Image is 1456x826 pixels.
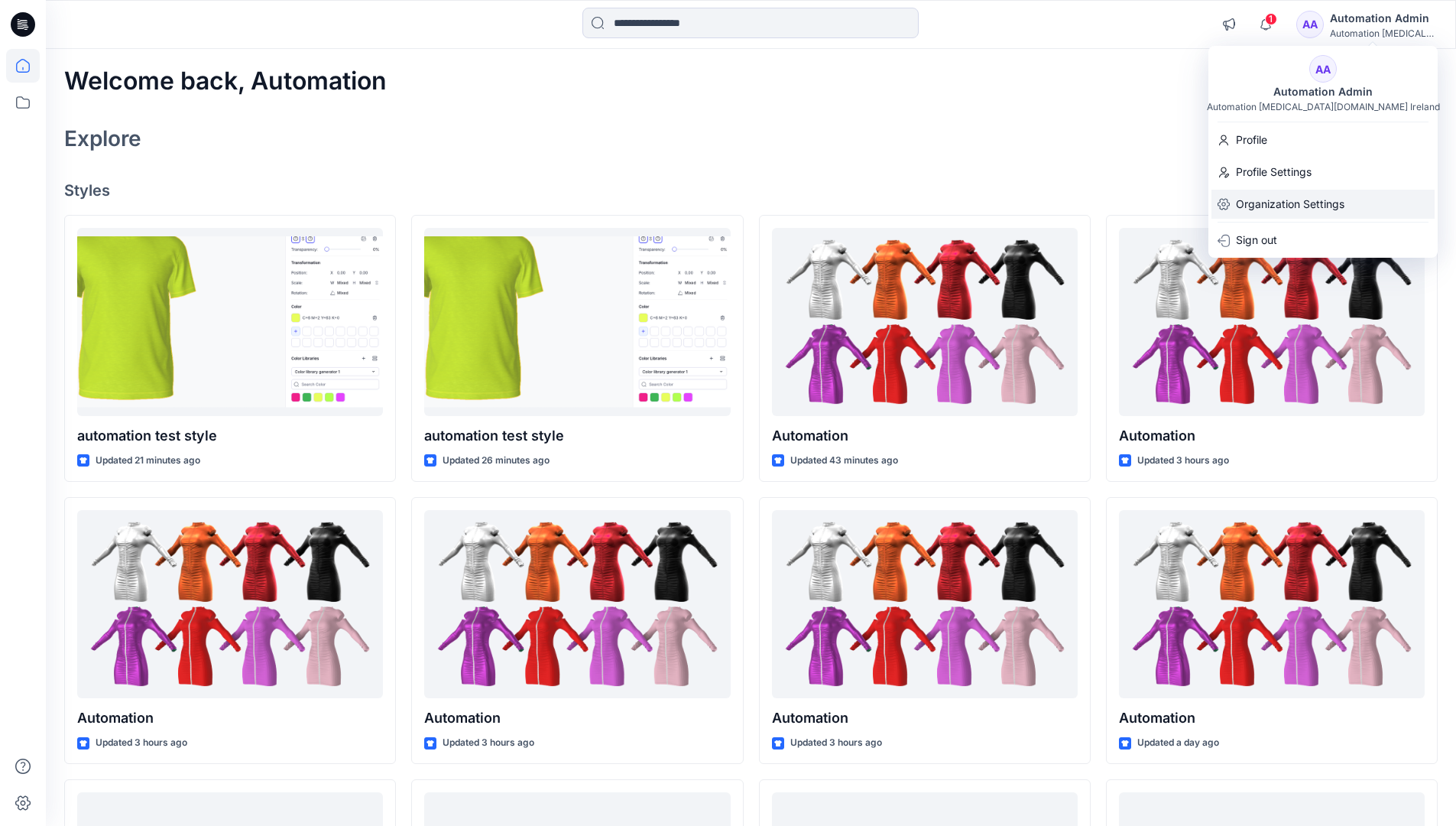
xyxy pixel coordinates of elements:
[1137,453,1229,469] p: Updated 3 hours ago
[1119,510,1425,699] a: Automation
[96,735,187,751] p: Updated 3 hours ago
[772,228,1078,417] a: Automation
[443,453,550,469] p: Updated 26 minutes ago
[1119,425,1425,447] p: Automation
[1330,28,1437,39] div: Automation [MEDICAL_DATA]...
[1137,735,1219,751] p: Updated a day ago
[96,453,200,469] p: Updated 21 minutes ago
[77,425,383,447] p: automation test style
[64,181,1438,200] h4: Styles
[1236,158,1312,187] p: Profile Settings
[1330,9,1437,28] div: Automation Admin
[443,735,534,751] p: Updated 3 hours ago
[77,510,383,699] a: Automation
[64,126,141,151] h2: Explore
[1309,55,1337,83] div: AA
[1265,13,1277,25] span: 1
[1236,125,1267,154] p: Profile
[424,228,730,417] a: automation test style
[64,67,387,96] h2: Welcome back, Automation
[77,228,383,417] a: automation test style
[1208,190,1438,219] a: Organization Settings
[424,425,730,447] p: automation test style
[790,453,898,469] p: Updated 43 minutes ago
[1207,101,1440,112] div: Automation [MEDICAL_DATA][DOMAIN_NAME] Ireland
[77,707,383,729] p: Automation
[772,510,1078,699] a: Automation
[1264,83,1382,101] div: Automation Admin
[424,510,730,699] a: Automation
[1208,125,1438,154] a: Profile
[1119,707,1425,729] p: Automation
[1296,11,1324,38] div: AA
[1119,228,1425,417] a: Automation
[424,707,730,729] p: Automation
[1208,158,1438,187] a: Profile Settings
[772,425,1078,447] p: Automation
[772,707,1078,729] p: Automation
[1236,190,1344,219] p: Organization Settings
[790,735,882,751] p: Updated 3 hours ago
[1236,226,1277,255] p: Sign out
